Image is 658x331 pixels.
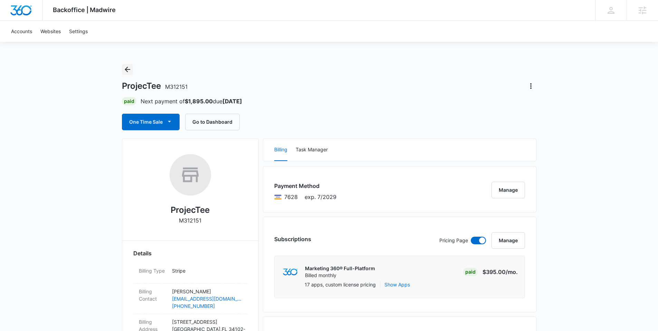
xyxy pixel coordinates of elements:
[122,81,188,91] h1: ProjecTee
[7,21,36,42] a: Accounts
[139,288,166,302] dt: Billing Contact
[141,97,242,105] p: Next payment of due
[492,182,525,198] button: Manage
[185,114,240,130] button: Go to Dashboard
[283,268,298,276] img: marketing360Logo
[439,237,468,244] p: Pricing Page
[305,265,375,272] p: Marketing 360® Full-Platform
[296,139,328,161] button: Task Manager
[171,204,210,216] h2: ProjecTee
[305,281,376,288] p: 17 apps, custom license pricing
[122,97,136,105] div: Paid
[172,295,242,302] a: [EMAIL_ADDRESS][DOMAIN_NAME]
[222,98,242,105] strong: [DATE]
[122,64,133,75] button: Back
[172,267,242,274] p: Stripe
[525,81,536,92] button: Actions
[133,249,152,257] span: Details
[139,267,166,274] dt: Billing Type
[274,139,287,161] button: Billing
[185,98,213,105] strong: $1,895.00
[165,83,188,90] span: M312151
[506,268,518,275] span: /mo.
[172,302,242,310] a: [PHONE_NUMBER]
[274,182,336,190] h3: Payment Method
[305,193,336,201] span: exp. 7/2029
[463,268,478,276] div: Paid
[133,263,247,284] div: Billing TypeStripe
[384,281,410,288] button: Show Apps
[305,272,375,279] p: Billed monthly
[492,232,525,249] button: Manage
[65,21,92,42] a: Settings
[36,21,65,42] a: Websites
[133,284,247,314] div: Billing Contact[PERSON_NAME][EMAIL_ADDRESS][DOMAIN_NAME][PHONE_NUMBER]
[483,268,518,276] p: $395.00
[53,6,116,13] span: Backoffice | Madwire
[179,216,201,225] p: M312151
[122,114,180,130] button: One Time Sale
[284,193,298,201] span: Visa ending with
[274,235,311,243] h3: Subscriptions
[172,288,242,295] p: [PERSON_NAME]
